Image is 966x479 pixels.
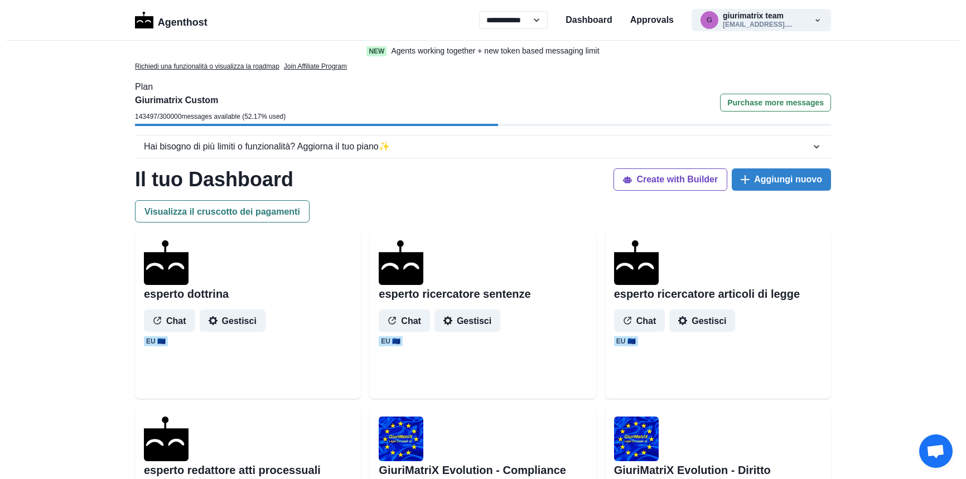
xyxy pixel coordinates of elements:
[135,112,286,122] p: 143497 / 300000 messages available ( 52.17 % used)
[144,463,321,477] h2: esperto redattore atti processuali
[614,287,800,301] h2: esperto ricercatore articoli di legge
[391,45,599,57] p: Agents working together + new token based messaging limit
[135,12,153,28] img: Logo
[434,309,500,332] button: Gestisci
[720,94,831,112] button: Purchase more messages
[135,200,310,222] button: Visualizza il cruscotto dei pagamenti
[692,9,831,31] button: giurimatrix@gmail.comgiurimatrix team[EMAIL_ADDRESS]....
[614,168,727,191] button: Create with Builder
[144,336,168,346] span: EU 🇪🇺
[379,287,530,301] h2: esperto ricercatore sentenze
[144,140,811,153] div: Hai bisogno di più limiti o funzionalità? Aggiorna il tuo piano ✨
[379,309,430,332] button: Chat
[200,309,265,332] button: Gestisci
[135,94,286,107] p: Giurimatrix Custom
[720,94,831,124] a: Purchase more messages
[366,46,387,56] span: New
[919,434,953,468] a: Aprire la chat
[343,45,623,57] a: NewAgents working together + new token based messaging limit
[135,167,293,191] h1: Il tuo Dashboard
[144,309,195,332] button: Chat
[630,13,674,27] a: Approvals
[614,240,659,285] img: agenthostmascotdark.ico
[669,309,735,332] button: Gestisci
[732,168,831,191] button: Aggiungi nuovo
[379,336,403,346] span: EU 🇪🇺
[135,61,279,71] a: Richiedi una funzionalità o visualizza la roadmap
[135,11,207,30] a: LogoAgenthost
[614,309,665,332] button: Chat
[566,13,612,27] a: Dashboard
[614,417,659,461] img: user%2F1706%2F7dea465f-1924-49cc-a643-3e1d40af1abd
[135,80,831,94] p: Plan
[144,417,189,461] img: agenthostmascotdark.ico
[144,240,189,285] img: agenthostmascotdark.ico
[379,240,423,285] img: agenthostmascotdark.ico
[158,11,207,30] p: Agenthost
[144,287,229,301] h2: esperto dottrina
[135,136,831,158] button: Hai bisogno di più limiti o funzionalità? Aggiorna il tuo piano✨
[614,336,638,346] span: EU 🇪🇺
[284,61,347,71] a: Join Affiliate Program
[379,417,423,461] img: user%2F1706%2Fc69140c4-d187-40b2-8d31-27057e89bcfe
